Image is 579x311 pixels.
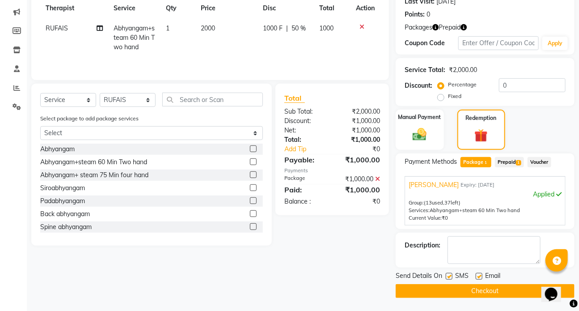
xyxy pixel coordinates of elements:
[332,116,387,126] div: ₹1,000.00
[278,126,332,135] div: Net:
[405,23,432,32] span: Packages
[332,107,387,116] div: ₹2,000.00
[287,24,288,33] span: |
[278,175,332,184] div: Package
[319,24,334,32] span: 1000
[528,157,551,167] span: Voucher
[430,207,520,213] span: Abhyangam+steam 60 Min Two hand
[40,209,90,219] div: Back abhyangam
[409,207,430,213] span: Services:
[40,115,139,123] label: Select package to add package services
[332,184,387,195] div: ₹1,000.00
[40,183,85,193] div: Siroabhyangam
[442,215,448,221] span: ₹0
[466,114,497,122] label: Redemption
[470,128,492,144] img: _gift.svg
[332,154,387,165] div: ₹1,000.00
[408,127,431,143] img: _cash.svg
[114,24,155,51] span: Abhyangam+steam 60 Min Two hand
[292,24,306,33] span: 50 %
[46,24,68,32] span: RUFAIS
[40,196,85,206] div: Padabhyangam
[448,92,461,100] label: Fixed
[448,81,477,89] label: Percentage
[405,65,445,75] div: Service Total:
[424,200,461,206] span: used, left)
[278,145,341,154] a: Add Tip
[332,135,387,145] div: ₹1,000.00
[278,184,332,195] div: Paid:
[278,154,332,165] div: Payable:
[455,271,469,282] span: SMS
[341,145,387,154] div: ₹0
[427,10,430,19] div: 0
[485,271,500,282] span: Email
[409,190,562,199] div: Applied
[439,23,461,32] span: Prepaid
[405,81,432,90] div: Discount:
[409,180,459,190] span: [PERSON_NAME]
[332,197,387,206] div: ₹0
[284,167,380,175] div: Payments
[278,135,332,145] div: Total:
[284,94,305,103] span: Total
[396,271,442,282] span: Send Details On
[495,157,524,167] span: Prepaid
[40,222,92,232] div: Spine abhyangam
[263,24,283,33] span: 1000 F
[405,241,440,250] div: Description:
[405,157,457,166] span: Payment Methods
[162,93,263,107] input: Search or Scan
[278,107,332,116] div: Sub Total:
[278,116,332,126] div: Discount:
[278,197,332,206] div: Balance :
[444,200,451,206] span: 37
[332,126,387,135] div: ₹1,000.00
[405,10,425,19] div: Points:
[398,113,441,121] label: Manual Payment
[409,200,424,206] span: Group:
[40,145,75,154] div: Abhyangam
[40,170,148,180] div: Abhyangam+ steam 75 Min four hand
[541,275,570,302] iframe: chat widget
[405,38,458,48] div: Coupon Code
[516,160,521,166] span: 1
[409,215,442,221] span: Current Value:
[449,65,477,75] div: ₹2,000.00
[461,157,491,167] span: Package
[483,160,488,166] span: 1
[458,36,539,50] input: Enter Offer / Coupon Code
[396,284,575,298] button: Checkout
[461,181,494,189] span: Expiry: [DATE]
[166,24,170,32] span: 1
[332,175,387,184] div: ₹1,000.00
[542,37,568,50] button: Apply
[424,200,432,206] span: (13
[40,158,147,167] div: Abhyangam+steam 60 Min Two hand
[201,24,215,32] span: 2000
